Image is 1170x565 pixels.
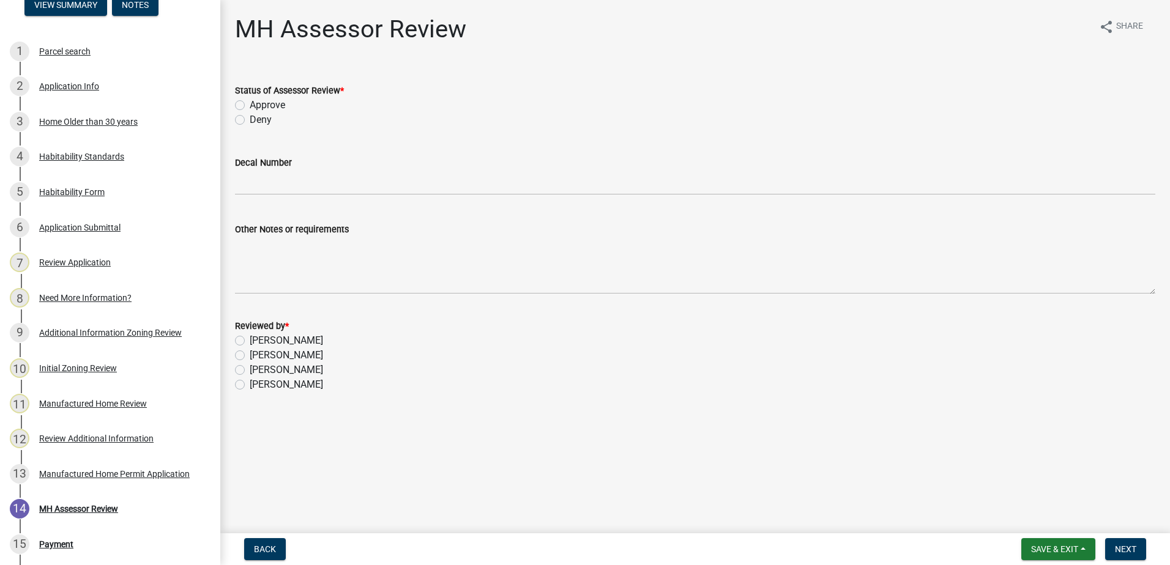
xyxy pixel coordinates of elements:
[10,394,29,413] div: 11
[10,253,29,272] div: 7
[39,47,91,56] div: Parcel search
[39,328,182,337] div: Additional Information Zoning Review
[39,258,111,267] div: Review Application
[1021,538,1095,560] button: Save & Exit
[39,399,147,408] div: Manufactured Home Review
[1031,544,1078,554] span: Save & Exit
[10,534,29,554] div: 15
[39,504,118,513] div: MH Assessor Review
[235,15,466,44] h1: MH Assessor Review
[250,113,272,127] label: Deny
[235,159,292,168] label: Decal Number
[10,323,29,342] div: 9
[250,348,323,363] label: [PERSON_NAME]
[254,544,276,554] span: Back
[10,429,29,448] div: 12
[10,499,29,519] div: 14
[1089,15,1153,39] button: shareShare
[250,377,323,392] label: [PERSON_NAME]
[39,364,117,372] div: Initial Zoning Review
[39,188,105,196] div: Habitability Form
[39,540,73,548] div: Payment
[24,1,107,10] wm-modal-confirm: Summary
[235,322,289,331] label: Reviewed by
[10,464,29,484] div: 13
[244,538,286,560] button: Back
[235,226,349,234] label: Other Notes or requirements
[235,87,344,95] label: Status of Assessor Review
[10,112,29,131] div: 3
[39,152,124,161] div: Habitability Standards
[10,288,29,308] div: 8
[10,182,29,202] div: 5
[250,363,323,377] label: [PERSON_NAME]
[39,82,99,90] div: Application Info
[10,147,29,166] div: 4
[1115,544,1136,554] span: Next
[10,42,29,61] div: 1
[39,117,138,126] div: Home Older than 30 years
[10,358,29,378] div: 10
[10,218,29,237] div: 6
[39,223,121,232] div: Application Submittal
[250,333,323,348] label: [PERSON_NAME]
[10,76,29,96] div: 2
[39,294,132,302] div: Need More Information?
[112,1,158,10] wm-modal-confirm: Notes
[1099,20,1114,34] i: share
[250,98,285,113] label: Approve
[39,434,154,443] div: Review Additional Information
[1105,538,1146,560] button: Next
[39,470,190,478] div: Manufactured Home Permit Application
[1116,20,1143,34] span: Share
